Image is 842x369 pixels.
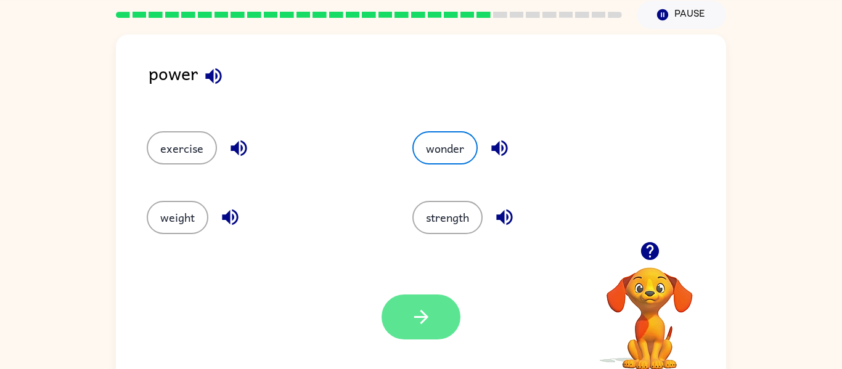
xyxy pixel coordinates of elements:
button: strength [412,201,483,234]
button: Pause [637,1,726,29]
button: wonder [412,131,478,164]
button: weight [147,201,208,234]
div: power [149,59,726,107]
button: exercise [147,131,217,164]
